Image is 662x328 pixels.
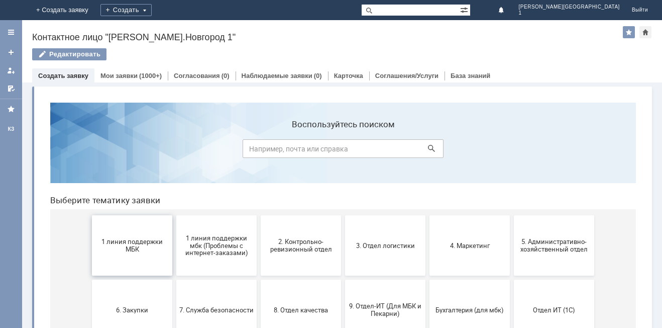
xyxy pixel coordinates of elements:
[639,26,651,38] div: Сделать домашней страницей
[387,185,468,245] button: Бухгалтерия (для мбк)
[222,143,296,158] span: 2. Контрольно-ревизионный отдел
[472,185,552,245] button: Отдел ИТ (1С)
[475,268,549,291] span: [PERSON_NAME]. Услуги ИТ для МБК (оформляет L1)
[174,72,220,79] a: Согласования
[3,80,19,97] a: Мои согласования
[218,250,299,310] button: Финансовый отдел
[32,32,623,42] div: Контактное лицо "[PERSON_NAME].Новгород 1"
[314,72,322,79] div: (0)
[334,72,363,79] a: Карточка
[137,276,211,283] span: Отдел-ИТ (Офис)
[519,10,620,16] span: 1
[303,250,383,310] button: Франчайзинг
[139,72,162,79] div: (1000+)
[242,72,312,79] a: Наблюдаемые заявки
[3,62,19,78] a: Мои заявки
[137,139,211,162] span: 1 линия поддержки мбк (Проблемы с интернет-заказами)
[218,121,299,181] button: 2. Контрольно-ревизионный отдел
[387,250,468,310] button: Это соглашение не активно!
[53,143,127,158] span: 1 линия поддержки МБК
[451,72,490,79] a: База знаний
[50,250,130,310] button: Отдел-ИТ (Битрикс24 и CRM)
[222,276,296,283] span: Финансовый отдел
[137,211,211,219] span: 7. Служба безопасности
[100,72,138,79] a: Мои заявки
[8,101,594,111] header: Выберите тематику заявки
[390,272,465,287] span: Это соглашение не активно!
[3,121,19,137] a: КЗ
[222,211,296,219] span: 8. Отдел качества
[475,143,549,158] span: 5. Административно-хозяйственный отдел
[53,272,127,287] span: Отдел-ИТ (Битрикс24 и CRM)
[306,208,380,223] span: 9. Отдел-ИТ (Для МБК и Пекарни)
[623,26,635,38] div: Добавить в избранное
[472,250,552,310] button: [PERSON_NAME]. Услуги ИТ для МБК (оформляет L1)
[306,147,380,154] span: 3. Отдел логистики
[3,125,19,133] div: КЗ
[306,276,380,283] span: Франчайзинг
[100,4,152,16] div: Создать
[50,185,130,245] button: 6. Закупки
[390,211,465,219] span: Бухгалтерия (для мбк)
[38,72,88,79] a: Создать заявку
[200,25,401,35] label: Воспользуйтесь поиском
[519,4,620,10] span: [PERSON_NAME][GEOGRAPHIC_DATA]
[222,72,230,79] div: (0)
[390,147,465,154] span: 4. Маркетинг
[134,121,214,181] button: 1 линия поддержки мбк (Проблемы с интернет-заказами)
[460,5,470,14] span: Расширенный поиск
[303,121,383,181] button: 3. Отдел логистики
[200,45,401,63] input: Например, почта или справка
[218,185,299,245] button: 8. Отдел качества
[3,44,19,60] a: Создать заявку
[387,121,468,181] button: 4. Маркетинг
[472,121,552,181] button: 5. Административно-хозяйственный отдел
[53,211,127,219] span: 6. Закупки
[134,250,214,310] button: Отдел-ИТ (Офис)
[303,185,383,245] button: 9. Отдел-ИТ (Для МБК и Пекарни)
[375,72,438,79] a: Соглашения/Услуги
[50,121,130,181] button: 1 линия поддержки МБК
[475,211,549,219] span: Отдел ИТ (1С)
[134,185,214,245] button: 7. Служба безопасности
